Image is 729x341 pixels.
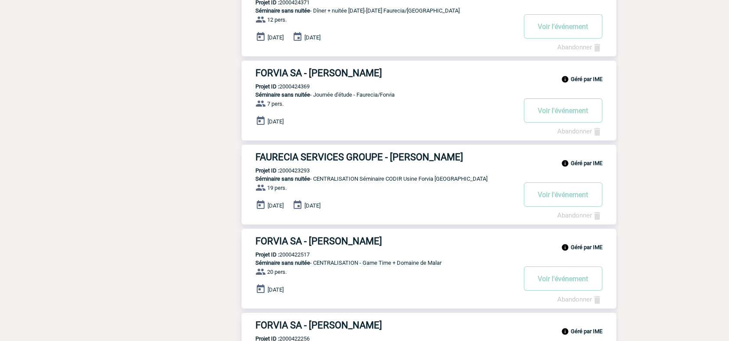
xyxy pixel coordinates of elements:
[255,91,310,98] span: Séminaire sans nuitée
[561,75,569,83] img: info_black_24dp.svg
[242,251,310,258] p: 2000422517
[255,260,310,266] span: Séminaire sans nuitée
[267,185,287,191] span: 19 pers.
[242,83,310,90] p: 2000424369
[268,286,284,293] span: [DATE]
[255,167,279,174] b: Projet ID :
[242,91,516,98] p: - Journée d'étude - Faurecia/Forvia
[255,251,279,258] b: Projet ID :
[524,182,602,207] button: Voir l'événement
[561,244,569,251] img: info_black_24dp.svg
[524,266,602,291] button: Voir l'événement
[242,68,616,78] a: FORVIA SA - [PERSON_NAME]
[571,76,602,82] b: Géré par IME
[255,236,516,247] h3: FORVIA SA - [PERSON_NAME]
[557,127,602,135] a: Abandonner
[242,175,516,182] p: - CENTRALISATION Séminaire CODIR Usine Forvia [GEOGRAPHIC_DATA]
[255,83,279,90] b: Projet ID :
[255,175,310,182] span: Séminaire sans nuitée
[557,296,602,303] a: Abandonner
[304,34,320,41] span: [DATE]
[242,167,310,174] p: 2000423293
[557,211,602,219] a: Abandonner
[242,152,616,162] a: FAURECIA SERVICES GROUPE - [PERSON_NAME]
[524,98,602,123] button: Voir l'événement
[268,202,284,209] span: [DATE]
[255,320,516,331] h3: FORVIA SA - [PERSON_NAME]
[571,328,602,335] b: Géré par IME
[571,244,602,250] b: Géré par IME
[242,7,516,14] p: - Dîner + nuitée [DATE]-[DATE] Faurecia/[GEOGRAPHIC_DATA]
[255,7,310,14] span: Séminaire sans nuitée
[267,101,284,107] span: 7 pers.
[267,269,287,275] span: 20 pers.
[255,68,516,78] h3: FORVIA SA - [PERSON_NAME]
[524,14,602,39] button: Voir l'événement
[255,152,516,162] h3: FAURECIA SERVICES GROUPE - [PERSON_NAME]
[242,236,616,247] a: FORVIA SA - [PERSON_NAME]
[571,160,602,166] b: Géré par IME
[561,159,569,167] img: info_black_24dp.svg
[561,328,569,335] img: info_black_24dp.svg
[557,43,602,51] a: Abandonner
[304,202,320,209] span: [DATE]
[242,260,516,266] p: - CENTRALISATION - Game Time + Domaine de Malar
[268,118,284,125] span: [DATE]
[242,320,616,331] a: FORVIA SA - [PERSON_NAME]
[267,16,287,23] span: 12 pers.
[268,34,284,41] span: [DATE]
